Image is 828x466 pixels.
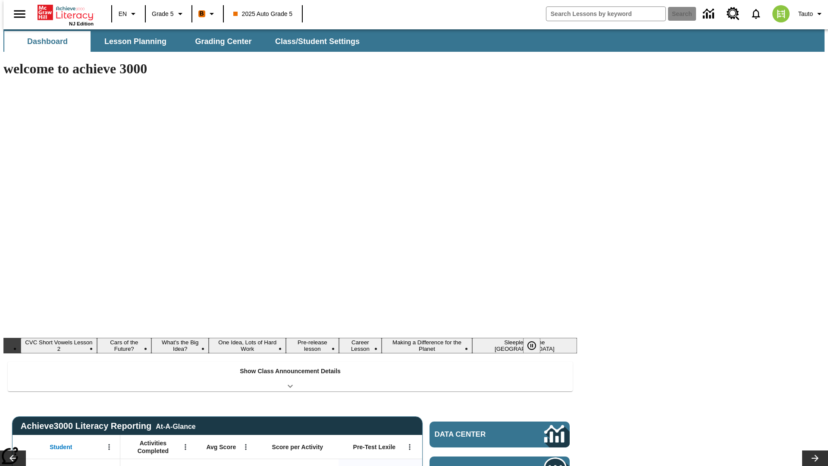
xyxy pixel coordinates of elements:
span: Pre-Test Lexile [353,443,396,451]
span: Activities Completed [125,439,182,455]
p: Show Class Announcement Details [240,367,341,376]
img: avatar image [772,5,790,22]
span: EN [119,9,127,19]
button: Slide 4 One Idea, Lots of Hard Work [209,338,286,353]
button: Dashboard [4,31,91,52]
button: Slide 7 Making a Difference for the Planet [382,338,472,353]
button: Pause [523,338,540,353]
span: 2025 Auto Grade 5 [233,9,293,19]
h1: welcome to achieve 3000 [3,61,577,77]
button: Open Menu [239,441,252,453]
div: Pause [523,338,549,353]
a: Data Center [698,2,721,26]
button: Slide 1 CVC Short Vowels Lesson 2 [21,338,97,353]
span: Dashboard [27,37,68,47]
span: B [200,8,204,19]
button: Lesson carousel, Next [802,450,828,466]
button: Grade: Grade 5, Select a grade [148,6,189,22]
div: SubNavbar [3,29,825,52]
span: Avg Score [206,443,236,451]
span: Achieve3000 Literacy Reporting [21,421,196,431]
a: Home [38,4,94,21]
button: Slide 5 Pre-release lesson [286,338,339,353]
div: At-A-Glance [156,421,195,431]
button: Open Menu [179,441,192,453]
a: Resource Center, Will open in new tab [721,2,745,25]
div: Home [38,3,94,26]
a: Data Center [430,422,570,447]
div: Show Class Announcement Details [8,362,573,391]
span: Tauto [798,9,813,19]
span: Score per Activity [272,443,323,451]
div: SubNavbar [3,31,367,52]
button: Slide 6 Career Lesson [339,338,382,353]
button: Profile/Settings [795,6,828,22]
input: search field [546,7,665,21]
span: Class/Student Settings [275,37,360,47]
span: Data Center [435,430,515,439]
button: Open side menu [7,1,32,27]
button: Grading Center [180,31,267,52]
span: Student [50,443,72,451]
span: Grade 5 [152,9,174,19]
button: Slide 2 Cars of the Future? [97,338,151,353]
a: Notifications [745,3,767,25]
button: Boost Class color is orange. Change class color [195,6,220,22]
button: Slide 3 What's the Big Idea? [151,338,209,353]
button: Select a new avatar [767,3,795,25]
span: Grading Center [195,37,251,47]
span: NJ Edition [69,21,94,26]
button: Lesson Planning [92,31,179,52]
button: Language: EN, Select a language [115,6,142,22]
button: Slide 8 Sleepless in the Animal Kingdom [472,338,577,353]
span: Lesson Planning [104,37,166,47]
button: Open Menu [103,441,116,453]
button: Open Menu [403,441,416,453]
button: Class/Student Settings [268,31,367,52]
